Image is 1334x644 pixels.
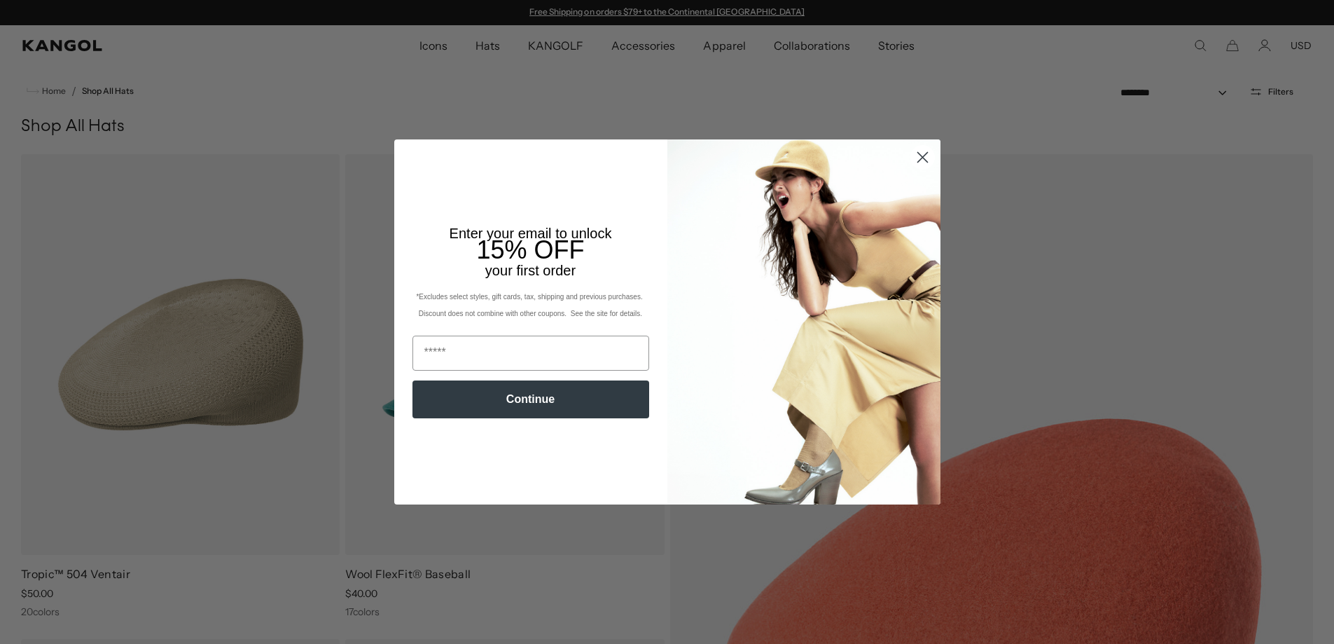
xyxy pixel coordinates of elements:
[476,235,584,264] span: 15% OFF
[450,226,612,241] span: Enter your email to unlock
[667,139,940,504] img: 93be19ad-e773-4382-80b9-c9d740c9197f.jpeg
[910,145,935,170] button: Close dialog
[416,293,644,317] span: *Excludes select styles, gift cards, tax, shipping and previous purchases. Discount does not comb...
[412,381,649,418] button: Continue
[412,336,649,371] input: Email
[485,263,576,278] span: your first order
